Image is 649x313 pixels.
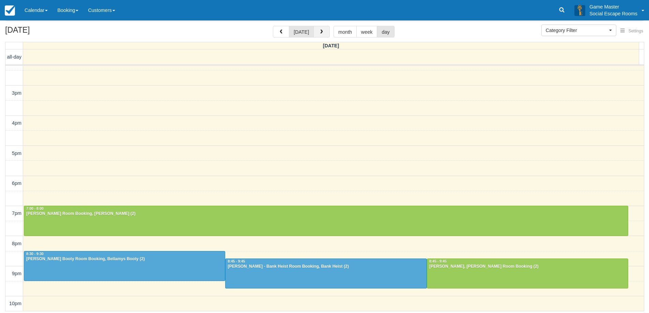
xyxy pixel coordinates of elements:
span: 8:45 - 9:45 [228,260,245,263]
span: Category Filter [546,27,607,34]
span: 7pm [12,210,21,216]
span: 8:45 - 9:45 [429,260,447,263]
span: 8pm [12,241,21,246]
span: 4pm [12,120,21,126]
span: all-day [7,54,21,60]
a: 7:00 - 8:00[PERSON_NAME] Room Booking, [PERSON_NAME] (2) [24,206,628,236]
button: day [377,26,394,37]
span: 10pm [9,301,21,306]
span: 5pm [12,151,21,156]
h2: [DATE] [5,26,91,38]
img: A3 [574,5,585,16]
div: [PERSON_NAME] - Bank Heist Room Booking, Bank Heist (2) [227,264,425,269]
a: 8:45 - 9:45[PERSON_NAME] - Bank Heist Room Booking, Bank Heist (2) [225,259,427,288]
button: month [334,26,357,37]
span: 8:30 - 9:30 [26,252,44,256]
img: checkfront-main-nav-mini-logo.png [5,5,15,16]
div: [PERSON_NAME] Booty Room Booking, Bellamys Booty (2) [26,256,223,262]
p: Social Escape Rooms [589,10,637,17]
span: 7:00 - 8:00 [26,207,44,210]
span: 6pm [12,181,21,186]
button: Settings [616,26,647,36]
div: [PERSON_NAME], [PERSON_NAME] Room Booking (2) [429,264,626,269]
span: 9pm [12,271,21,276]
button: Category Filter [541,25,616,36]
a: 8:45 - 9:45[PERSON_NAME], [PERSON_NAME] Room Booking (2) [427,259,628,288]
span: [DATE] [323,43,339,48]
button: [DATE] [289,26,314,37]
span: Settings [629,29,643,33]
div: [PERSON_NAME] Room Booking, [PERSON_NAME] (2) [26,211,626,217]
p: Game Master [589,3,637,10]
button: week [356,26,377,37]
span: 3pm [12,90,21,96]
a: 8:30 - 9:30[PERSON_NAME] Booty Room Booking, Bellamys Booty (2) [24,251,225,281]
